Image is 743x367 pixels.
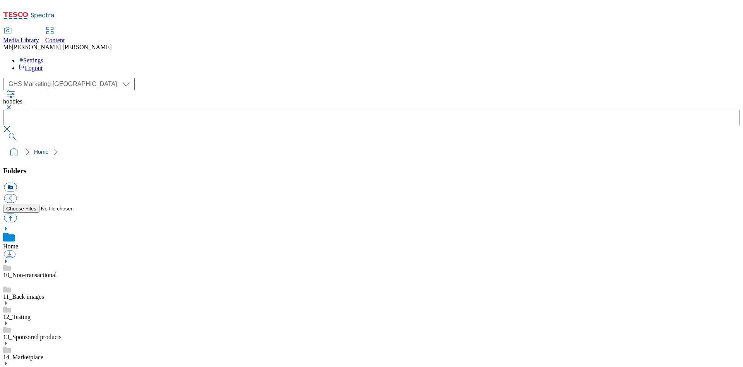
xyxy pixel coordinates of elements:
[3,293,44,300] a: 11_Back images
[19,65,43,71] a: Logout
[3,44,12,50] span: Mb
[19,57,43,64] a: Settings
[3,314,31,320] a: 12_Testing
[45,28,65,44] a: Content
[3,28,39,44] a: Media Library
[3,98,22,105] span: hobbies
[8,146,20,158] a: home
[3,145,740,159] nav: breadcrumb
[3,37,39,43] span: Media Library
[45,37,65,43] span: Content
[34,149,48,155] a: Home
[3,354,43,360] a: 14_Marketplace
[3,167,740,175] h3: Folders
[12,44,111,50] span: [PERSON_NAME] [PERSON_NAME]
[3,334,62,340] a: 13_Sponsored products
[3,243,18,250] a: Home
[3,272,57,278] a: 10_Non-transactional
